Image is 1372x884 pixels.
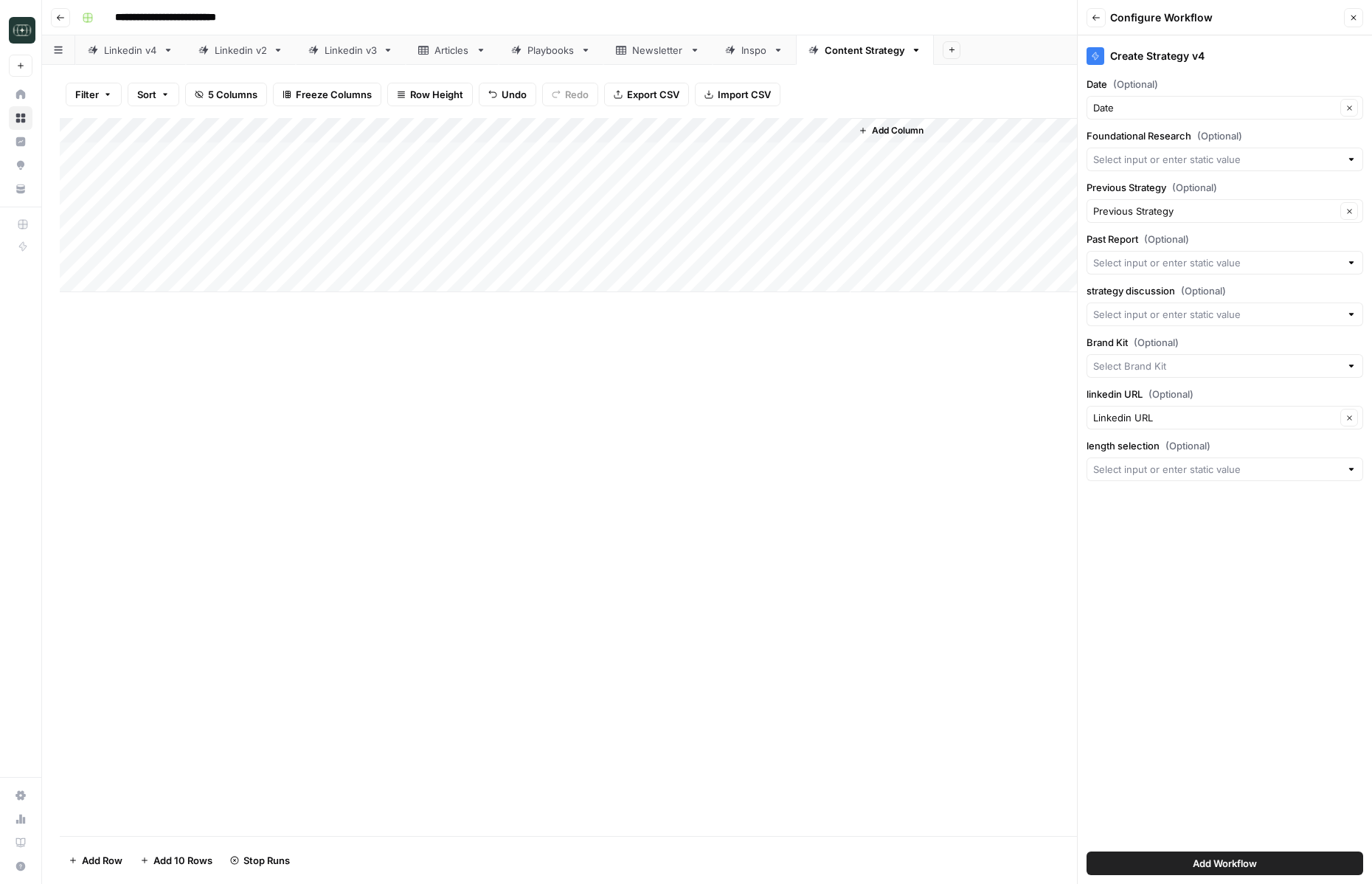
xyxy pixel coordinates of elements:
button: Add 10 Rows [131,849,221,872]
label: strategy discussion [1087,283,1363,298]
span: (Optional) [1181,283,1226,298]
span: Import CSV [718,87,771,102]
input: Select input or enter static value [1093,152,1340,167]
button: Help + Support [9,854,32,878]
span: Add Row [82,853,122,868]
a: Opportunities [9,153,32,177]
span: (Optional) [1113,77,1158,91]
span: Add 10 Rows [153,853,212,868]
span: Filter [75,87,99,102]
span: Row Height [410,87,463,102]
button: Export CSV [604,83,689,106]
button: Add Column [853,121,929,140]
a: Linkedin v2 [186,35,296,65]
div: Playbooks [527,43,575,58]
span: (Optional) [1148,387,1193,401]
label: Brand Kit [1087,335,1363,350]
button: Add Workflow [1087,852,1363,875]
a: Home [9,83,32,106]
a: Browse [9,106,32,130]
button: Row Height [387,83,473,106]
span: (Optional) [1144,232,1189,246]
input: Previous Strategy [1093,204,1336,218]
span: (Optional) [1172,180,1217,195]
input: Select Brand Kit [1093,359,1340,373]
span: 5 Columns [208,87,257,102]
img: Catalyst Logo [9,17,35,44]
span: Freeze Columns [296,87,372,102]
label: Previous Strategy [1087,180,1363,195]
button: Import CSV [695,83,780,106]
span: (Optional) [1134,335,1179,350]
div: Linkedin v3 [325,43,377,58]
span: Redo [565,87,589,102]
a: Content Strategy [796,35,934,65]
button: Workspace: Catalyst [9,12,32,49]
button: Undo [479,83,536,106]
button: 5 Columns [185,83,267,106]
span: (Optional) [1197,128,1242,143]
div: Newsletter [632,43,684,58]
a: Playbooks [499,35,603,65]
button: Add Row [60,849,131,872]
button: Sort [128,83,179,106]
span: Export CSV [627,87,679,102]
a: Linkedin v3 [296,35,406,65]
input: Select input or enter static value [1093,255,1340,270]
div: Articles [434,43,470,58]
span: Add Column [872,124,924,137]
a: Your Data [9,177,32,201]
div: Create Strategy v4 [1087,47,1363,65]
label: Date [1087,77,1363,91]
a: Inspo [713,35,796,65]
div: Linkedin v2 [215,43,267,58]
button: Stop Runs [221,849,299,872]
span: Add Workflow [1193,856,1257,871]
div: Linkedin v4 [104,43,157,58]
span: Stop Runs [243,853,290,868]
button: Freeze Columns [273,83,381,106]
a: Usage [9,807,32,831]
a: Insights [9,130,32,153]
a: Settings [9,784,32,807]
label: Foundational Research [1087,128,1363,143]
a: Articles [406,35,499,65]
input: Select input or enter static value [1093,307,1340,322]
span: Undo [502,87,527,102]
a: Learning Hub [9,831,32,854]
span: Sort [137,87,156,102]
label: linkedin URL [1087,387,1363,401]
button: Redo [542,83,598,106]
input: Select input or enter static value [1093,462,1340,477]
input: Date [1093,100,1336,115]
a: Newsletter [603,35,713,65]
label: Past Report [1087,232,1363,246]
button: Filter [66,83,122,106]
input: Linkedin URL [1093,410,1336,425]
a: Linkedin v4 [75,35,186,65]
div: Content Strategy [825,43,905,58]
span: (Optional) [1165,438,1210,453]
div: Inspo [741,43,767,58]
label: length selection [1087,438,1363,453]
